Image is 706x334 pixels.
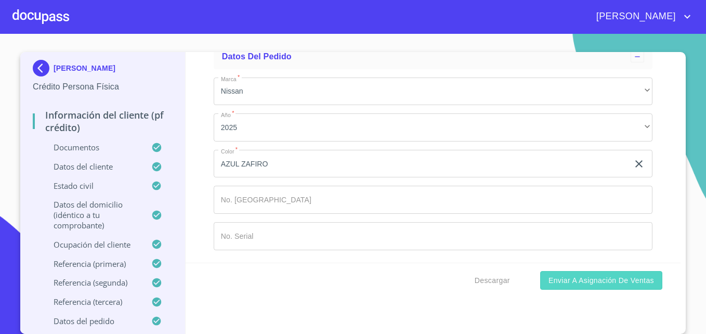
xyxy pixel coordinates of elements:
[214,113,652,142] div: 2025
[214,78,652,106] div: Nissan
[214,44,652,69] div: Datos del pedido
[33,161,151,172] p: Datos del cliente
[33,277,151,288] p: Referencia (segunda)
[54,64,115,72] p: [PERSON_NAME]
[33,316,151,326] p: Datos del pedido
[33,142,151,152] p: Documentos
[33,259,151,269] p: Referencia (primera)
[33,297,151,307] p: Referencia (tercera)
[475,274,510,287] span: Descargar
[540,271,662,290] button: Enviar a Asignación de Ventas
[33,60,173,81] div: [PERSON_NAME]
[33,109,173,134] p: Información del cliente (PF crédito)
[33,181,151,191] p: Estado Civil
[589,8,694,25] button: account of current user
[222,52,292,61] span: Datos del pedido
[548,274,654,287] span: Enviar a Asignación de Ventas
[33,239,151,250] p: Ocupación del Cliente
[33,81,173,93] p: Crédito Persona Física
[633,158,645,170] button: clear input
[33,199,151,230] p: Datos del domicilio (idéntico a tu comprobante)
[33,60,54,76] img: Docupass spot blue
[470,271,514,290] button: Descargar
[589,8,681,25] span: [PERSON_NAME]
